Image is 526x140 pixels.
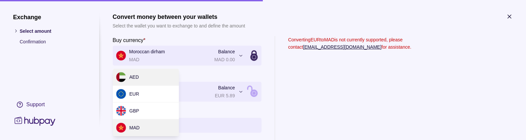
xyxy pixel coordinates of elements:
img: ae [116,72,126,82]
span: AED [129,74,139,80]
img: eu [116,89,126,99]
span: GBP [129,108,139,114]
img: ma [116,123,126,133]
span: MAD [129,125,140,130]
img: gb [116,106,126,116]
span: EUR [129,91,139,97]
